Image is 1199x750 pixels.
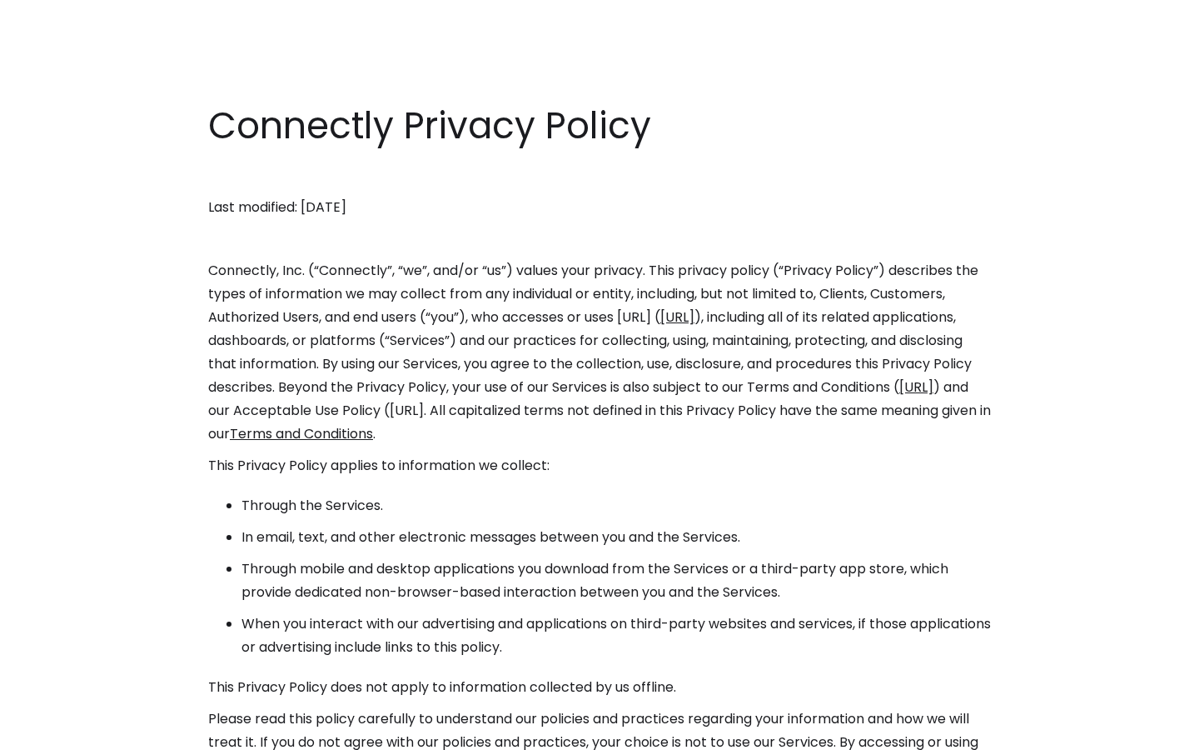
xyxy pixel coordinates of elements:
[660,307,694,327] a: [URL]
[208,259,991,446] p: Connectly, Inc. (“Connectly”, “we”, and/or “us”) values your privacy. This privacy policy (“Priva...
[208,100,991,152] h1: Connectly Privacy Policy
[241,612,991,659] li: When you interact with our advertising and applications on third-party websites and services, if ...
[208,676,991,699] p: This Privacy Policy does not apply to information collected by us offline.
[208,227,991,251] p: ‍
[241,494,991,517] li: Through the Services.
[17,719,100,744] aside: Language selected: English
[241,526,991,549] li: In email, text, and other electronic messages between you and the Services.
[230,424,373,443] a: Terms and Conditions
[208,196,991,219] p: Last modified: [DATE]
[899,377,933,397] a: [URL]
[208,164,991,187] p: ‍
[33,721,100,744] ul: Language list
[208,454,991,477] p: This Privacy Policy applies to information we collect:
[241,557,991,604] li: Through mobile and desktop applications you download from the Services or a third-party app store...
